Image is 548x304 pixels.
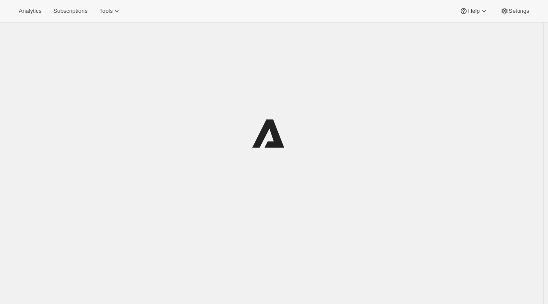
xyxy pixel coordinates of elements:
button: Help [454,5,493,17]
button: Tools [94,5,126,17]
button: Subscriptions [48,5,92,17]
button: Settings [495,5,534,17]
button: Analytics [14,5,46,17]
span: Analytics [19,8,41,14]
span: Settings [509,8,529,14]
span: Tools [99,8,112,14]
span: Help [468,8,479,14]
span: Subscriptions [53,8,87,14]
